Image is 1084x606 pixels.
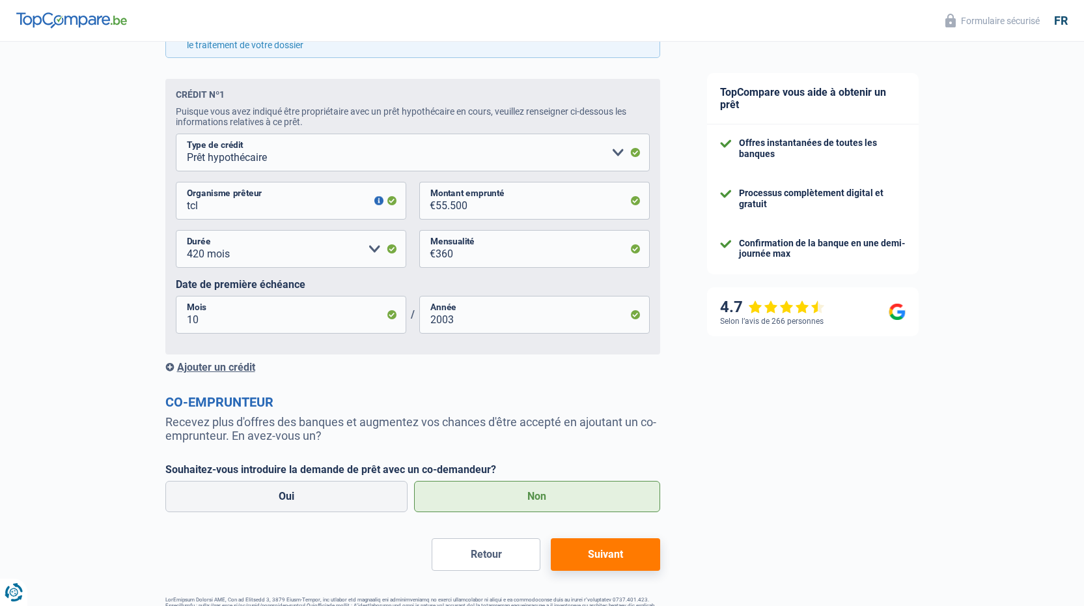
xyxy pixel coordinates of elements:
div: TopCompare vous aide à obtenir un prêt [707,73,919,124]
label: Non [414,481,660,512]
span: € [419,230,436,268]
label: Oui [165,481,408,512]
div: Offres instantanées de toutes les banques [739,137,906,160]
p: Recevez plus d'offres des banques et augmentez vos chances d'être accepté en ajoutant un co-empru... [165,415,660,442]
input: MM [176,296,406,334]
h2: Co-emprunteur [165,394,660,410]
button: Suivant [551,538,660,571]
div: fr [1054,14,1068,28]
button: Retour [432,538,540,571]
div: 4.7 [720,298,825,317]
div: Crédit nº1 [176,89,225,100]
input: AAAA [419,296,650,334]
div: Puisque vous avez indiqué être propriétaire avec un prêt hypothécaire en cours, veuillez renseign... [176,106,650,127]
div: Ajouter un crédit [165,361,660,373]
label: Date de première échéance [176,278,650,291]
span: € [419,182,436,220]
span: / [406,308,419,321]
button: Formulaire sécurisé [938,10,1048,31]
img: TopCompare Logo [16,12,127,28]
div: Confirmation de la banque en une demi-journée max [739,238,906,260]
div: Selon l’avis de 266 personnes [720,317,824,326]
label: Souhaitez-vous introduire la demande de prêt avec un co-demandeur? [165,463,660,476]
div: Processus complètement digital et gratuit [739,188,906,210]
